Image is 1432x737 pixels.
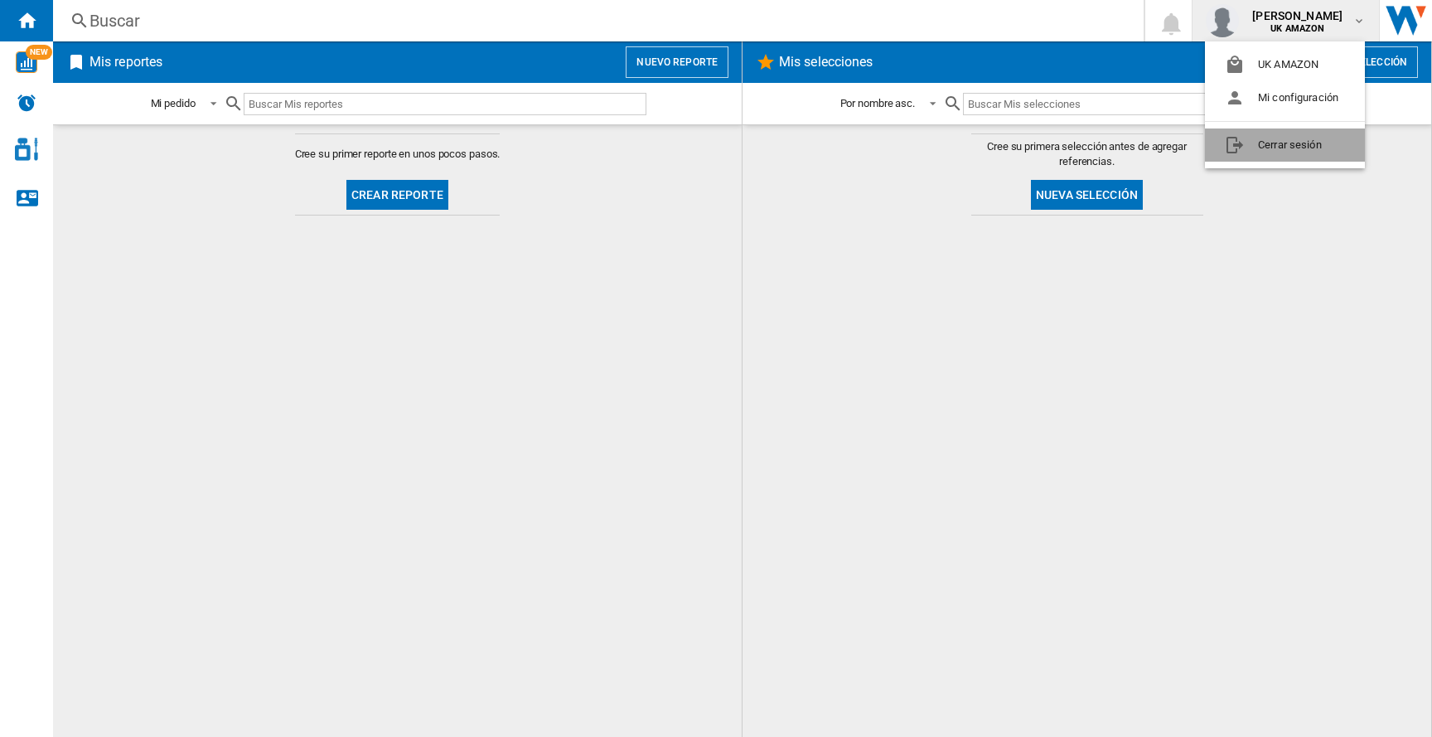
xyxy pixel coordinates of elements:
button: UK AMAZON [1205,48,1365,81]
button: Mi configuración [1205,81,1365,114]
button: Cerrar sesión [1205,128,1365,162]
